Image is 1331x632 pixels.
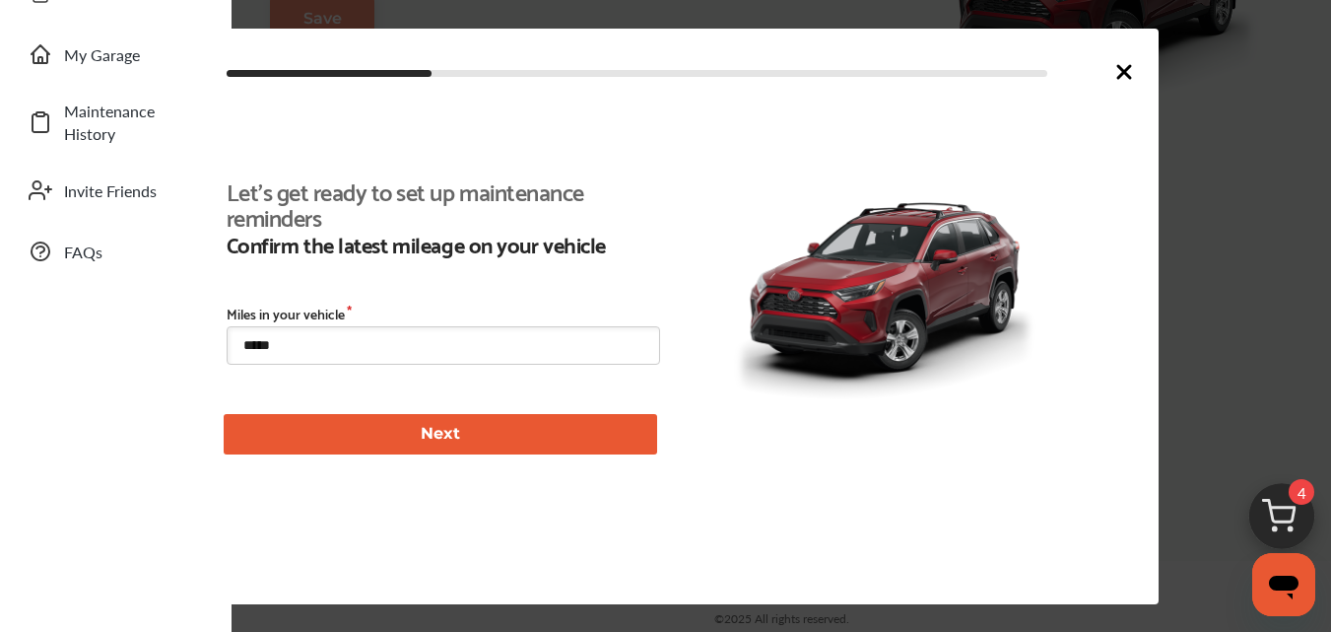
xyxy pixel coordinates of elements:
[224,414,657,455] button: Next
[64,43,202,66] span: My Garage
[227,177,647,229] b: Let's get ready to set up maintenance reminders
[1289,479,1314,505] span: 4
[64,100,202,145] span: Maintenance History
[1234,474,1329,569] img: cart_icon.3d0951e8.svg
[64,241,202,263] span: FAQs
[18,165,212,216] a: Invite Friends
[18,29,212,80] a: My Garage
[227,231,647,256] b: Confirm the latest mileage on your vehicle
[18,226,212,277] a: FAQs
[227,306,660,321] label: Miles in your vehicle
[1252,553,1315,616] iframe: To enrich screen reader interactions, please activate Accessibility in Grammarly extension settings
[730,172,1039,404] img: 54048_st0640_046.png
[18,90,212,155] a: Maintenance History
[64,179,202,202] span: Invite Friends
